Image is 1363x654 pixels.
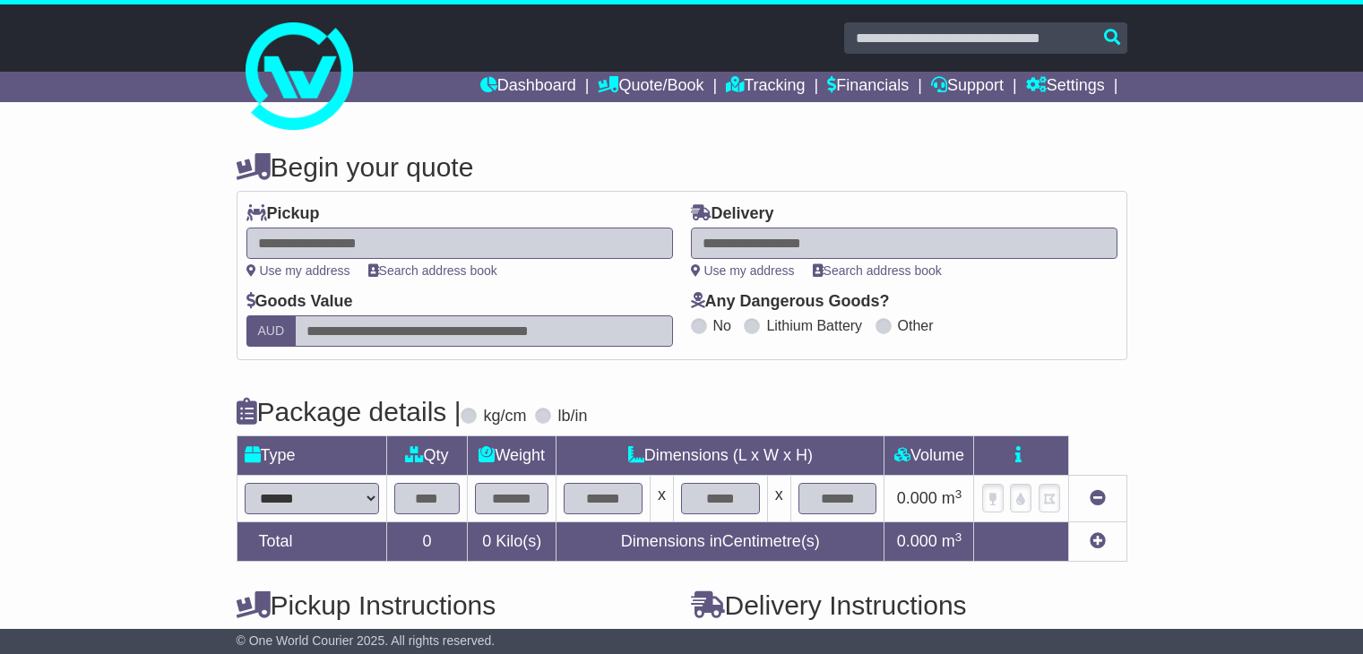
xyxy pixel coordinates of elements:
sup: 3 [955,487,962,501]
span: 0.000 [897,489,937,507]
td: Type [237,436,386,476]
h4: Pickup Instructions [237,590,673,620]
a: Support [931,72,1004,102]
label: Delivery [691,204,774,224]
label: Lithium Battery [766,317,862,334]
h4: Package details | [237,397,462,426]
label: Pickup [246,204,320,224]
a: Settings [1026,72,1105,102]
sup: 3 [955,530,962,544]
h4: Begin your quote [237,152,1127,182]
td: Dimensions in Centimetre(s) [556,522,884,562]
label: Goods Value [246,292,353,312]
label: lb/in [557,407,587,426]
a: Search address book [368,263,497,278]
span: m [942,489,962,507]
span: © One World Courier 2025. All rights reserved. [237,633,496,648]
td: Total [237,522,386,562]
a: Use my address [246,263,350,278]
label: kg/cm [483,407,526,426]
span: 0.000 [897,532,937,550]
td: Qty [386,436,468,476]
td: 0 [386,522,468,562]
a: Financials [827,72,909,102]
label: Other [898,317,934,334]
td: Volume [884,436,974,476]
td: x [767,476,790,522]
a: Quote/Book [598,72,703,102]
td: Dimensions (L x W x H) [556,436,884,476]
a: Dashboard [480,72,576,102]
label: Any Dangerous Goods? [691,292,890,312]
td: Weight [468,436,556,476]
a: Add new item [1090,532,1106,550]
span: m [942,532,962,550]
td: Kilo(s) [468,522,556,562]
a: Use my address [691,263,795,278]
td: x [650,476,673,522]
a: Search address book [813,263,942,278]
span: 0 [482,532,491,550]
h4: Delivery Instructions [691,590,1127,620]
label: No [713,317,731,334]
a: Tracking [726,72,805,102]
label: AUD [246,315,297,347]
a: Remove this item [1090,489,1106,507]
